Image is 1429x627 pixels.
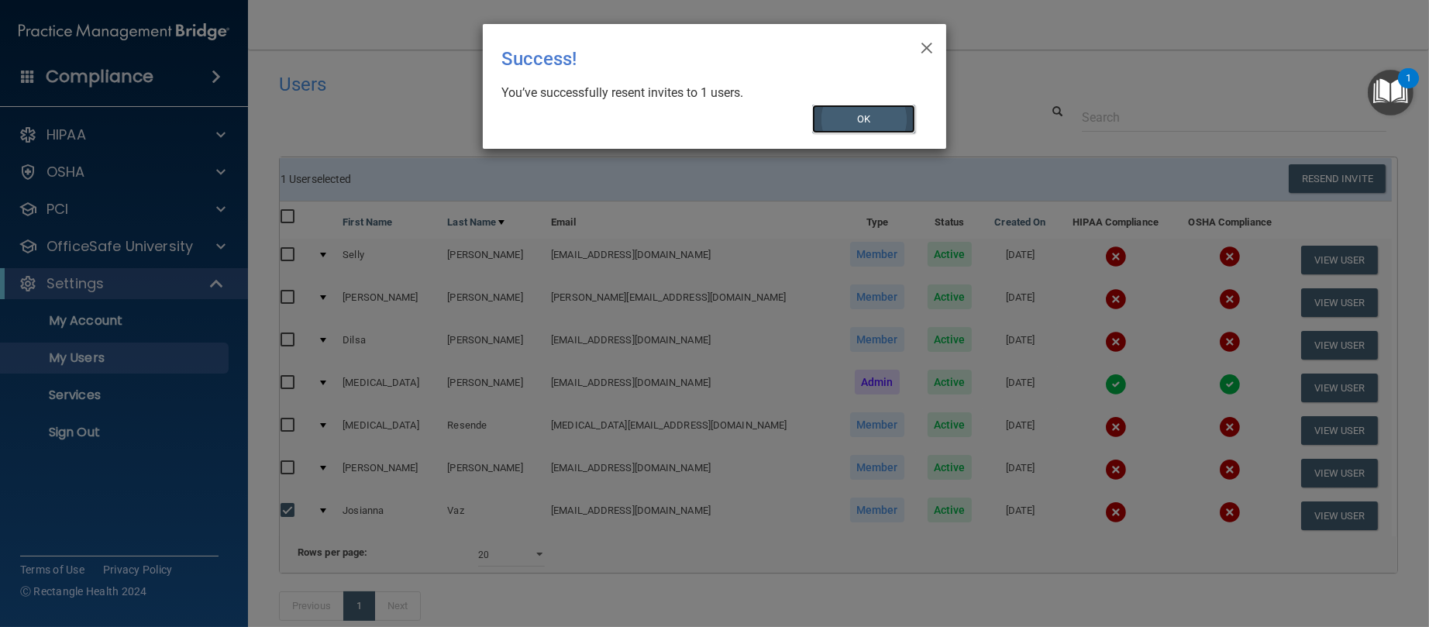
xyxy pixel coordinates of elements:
div: 1 [1406,78,1411,98]
div: Success! [501,36,864,81]
iframe: Drift Widget Chat Controller [1352,520,1410,579]
span: × [920,30,934,61]
button: OK [812,105,916,133]
button: Open Resource Center, 1 new notification [1368,70,1414,115]
div: You’ve successfully resent invites to 1 users. [501,84,915,102]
